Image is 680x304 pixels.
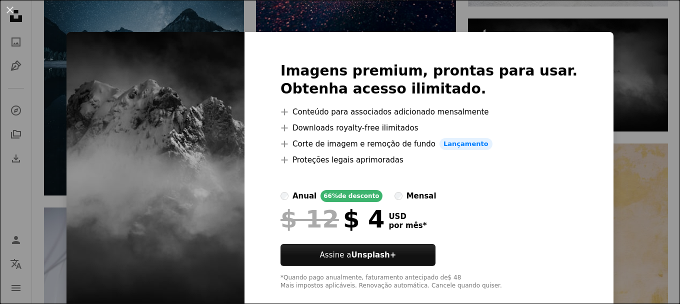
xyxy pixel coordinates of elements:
span: USD [388,212,426,221]
input: anual66%de desconto [280,192,288,200]
div: 66% de desconto [320,190,382,202]
li: Proteções legais aprimoradas [280,154,577,166]
strong: Unsplash+ [351,250,396,259]
span: Lançamento [439,138,492,150]
div: mensal [406,190,436,202]
li: Downloads royalty-free ilimitados [280,122,577,134]
div: $ 4 [280,206,384,232]
button: Assine aUnsplash+ [280,244,435,266]
li: Conteúdo para associados adicionado mensalmente [280,106,577,118]
li: Corte de imagem e remoção de fundo [280,138,577,150]
input: mensal [394,192,402,200]
span: por mês * [388,221,426,230]
div: *Quando pago anualmente, faturamento antecipado de $ 48 Mais impostos aplicáveis. Renovação autom... [280,274,577,290]
span: $ 12 [280,206,339,232]
h2: Imagens premium, prontas para usar. Obtenha acesso ilimitado. [280,62,577,98]
div: anual [292,190,316,202]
